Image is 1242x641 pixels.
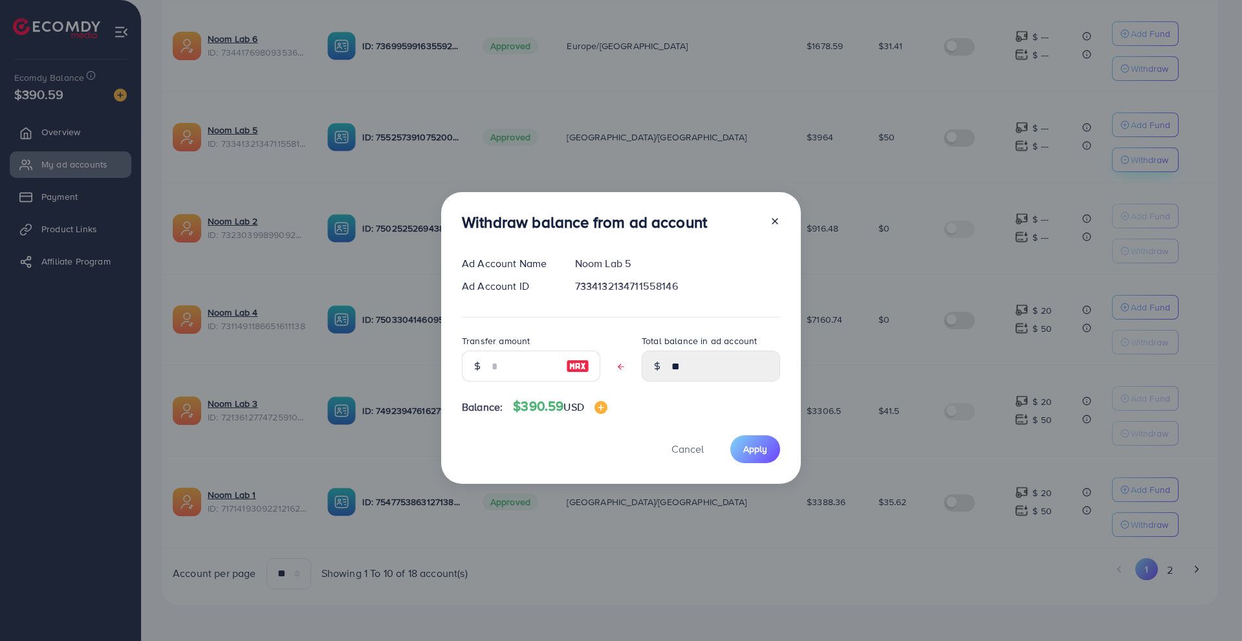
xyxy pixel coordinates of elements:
[513,398,607,415] h4: $390.59
[594,401,607,414] img: image
[462,334,530,347] label: Transfer amount
[563,400,583,414] span: USD
[462,400,503,415] span: Balance:
[462,213,707,232] h3: Withdraw balance from ad account
[671,442,704,456] span: Cancel
[452,256,565,271] div: Ad Account Name
[743,442,767,455] span: Apply
[565,256,790,271] div: Noom Lab 5
[452,279,565,294] div: Ad Account ID
[642,334,757,347] label: Total balance in ad account
[1187,583,1232,631] iframe: Chat
[566,358,589,374] img: image
[565,279,790,294] div: 7334132134711558146
[655,435,720,463] button: Cancel
[730,435,780,463] button: Apply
